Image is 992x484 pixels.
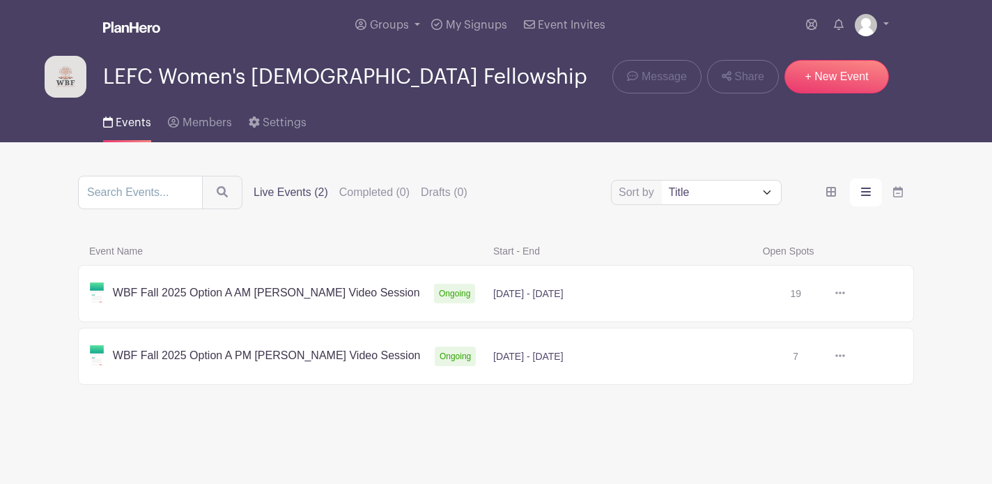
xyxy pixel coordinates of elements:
a: + New Event [784,60,889,93]
span: Start - End [485,243,754,259]
input: Search Events... [78,176,203,209]
a: Message [612,60,701,93]
label: Live Events (2) [254,184,328,201]
span: Open Spots [754,243,889,259]
label: Sort by [619,184,658,201]
span: Event Name [81,243,485,259]
span: Share [734,68,764,85]
span: LEFC Women's [DEMOGRAPHIC_DATA] Fellowship [103,66,587,89]
a: Share [707,60,779,93]
span: Settings [263,117,307,128]
span: Members [183,117,232,128]
div: order and view [815,179,914,206]
a: Settings [249,98,307,142]
a: Members [168,98,231,142]
span: Events [116,117,151,128]
span: Groups [370,20,409,31]
img: default-ce2991bfa6775e67f084385cd625a349d9dcbb7a52a09fb2fda1e96e2d18dcdb.png [855,14,877,36]
span: My Signups [446,20,507,31]
img: WBF%20LOGO.png [45,56,86,98]
span: Event Invites [538,20,605,31]
label: Completed (0) [339,184,410,201]
a: Events [103,98,151,142]
span: Message [642,68,687,85]
img: logo_white-6c42ec7e38ccf1d336a20a19083b03d10ae64f83f12c07503d8b9e83406b4c7d.svg [103,22,160,33]
div: filters [254,184,479,201]
label: Drafts (0) [421,184,467,201]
